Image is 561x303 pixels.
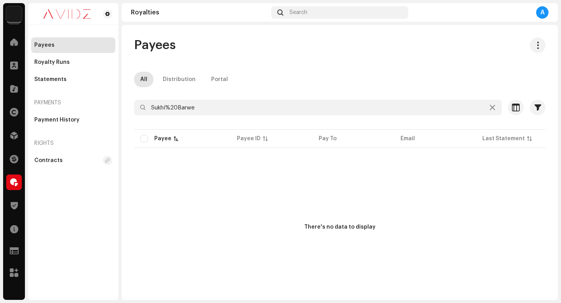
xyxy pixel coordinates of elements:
[31,72,115,87] re-m-nav-item: Statements
[304,223,376,231] div: There's no data to display
[34,9,100,19] img: 0c631eef-60b6-411a-a233-6856366a70de
[536,6,549,19] div: A
[34,42,55,48] div: Payees
[34,59,70,65] div: Royalty Runs
[211,72,228,87] div: Portal
[163,72,196,87] div: Distribution
[31,37,115,53] re-m-nav-item: Payees
[34,76,67,83] div: Statements
[31,55,115,70] re-m-nav-item: Royalty Runs
[140,72,147,87] div: All
[131,9,268,16] div: Royalties
[134,37,176,53] span: Payees
[134,100,502,115] input: Search
[34,157,63,164] div: Contracts
[34,117,79,123] div: Payment History
[31,93,115,112] re-a-nav-header: Payments
[31,134,115,153] re-a-nav-header: Rights
[31,112,115,128] re-m-nav-item: Payment History
[6,6,22,22] img: 10d72f0b-d06a-424f-aeaa-9c9f537e57b6
[289,9,307,16] span: Search
[31,153,115,168] re-m-nav-item: Contracts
